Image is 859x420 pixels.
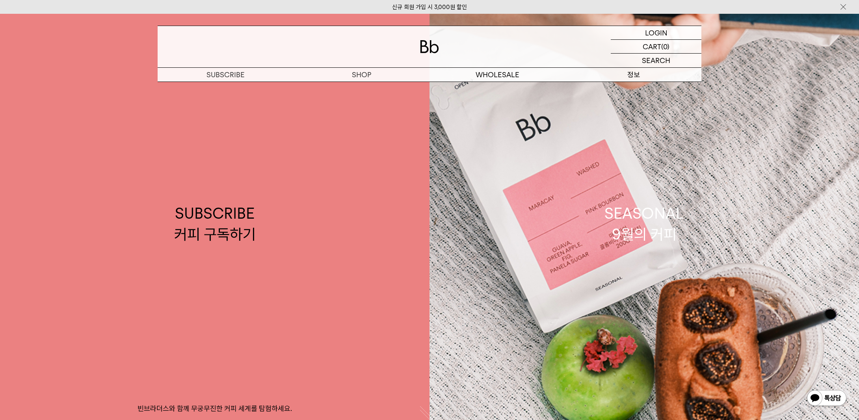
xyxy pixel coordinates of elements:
[294,68,429,82] a: SHOP
[611,40,701,54] a: CART (0)
[806,389,847,408] img: 카카오톡 채널 1:1 채팅 버튼
[392,4,467,11] a: 신규 회원 가입 시 3,000원 할인
[565,68,701,82] p: 정보
[642,54,670,67] p: SEARCH
[645,26,667,39] p: LOGIN
[420,40,439,53] img: 로고
[429,68,565,82] p: WHOLESALE
[174,203,256,245] div: SUBSCRIBE 커피 구독하기
[158,68,294,82] a: SUBSCRIBE
[661,40,669,53] p: (0)
[604,203,684,245] div: SEASONAL 9월의 커피
[611,26,701,40] a: LOGIN
[643,40,661,53] p: CART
